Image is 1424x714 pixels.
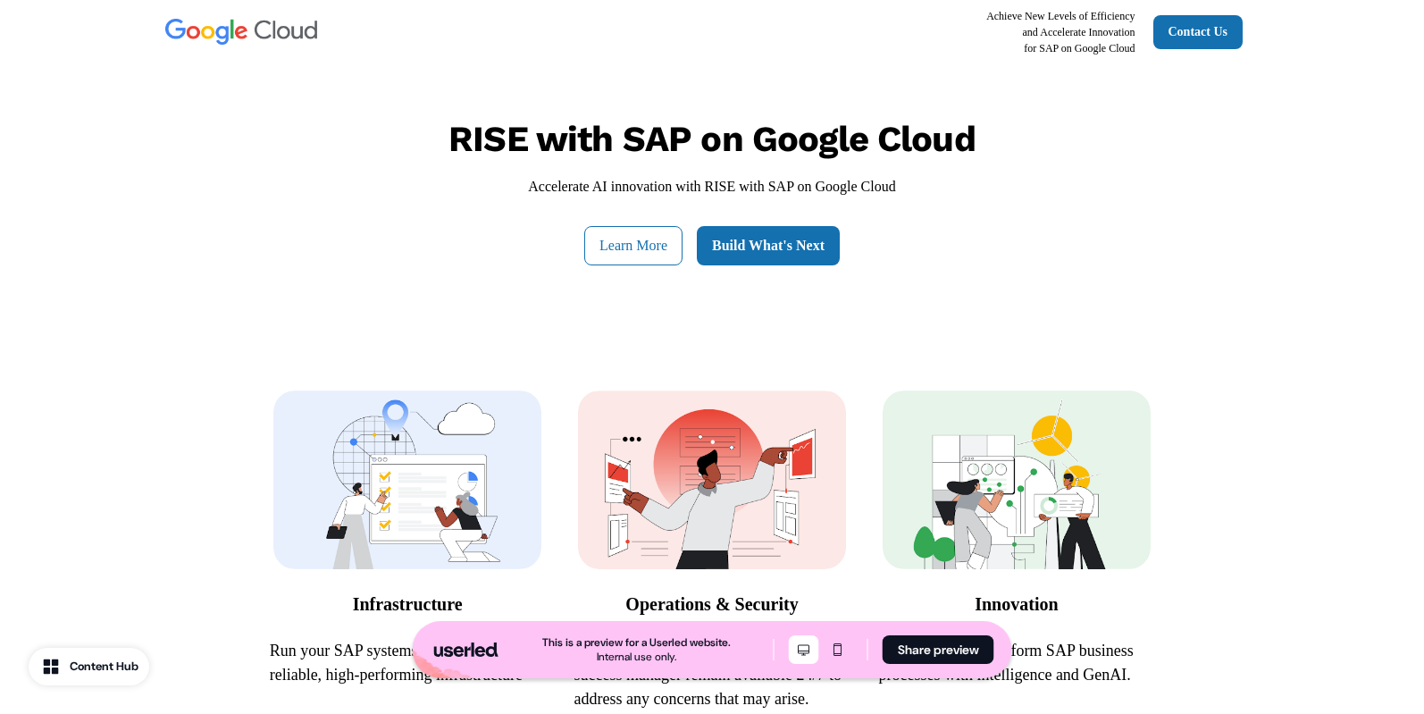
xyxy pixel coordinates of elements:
button: Mobile mode [823,635,853,664]
a: Build What's Next [697,226,840,265]
p: Accelerate AI innovation with RISE with SAP on Google Cloud [528,176,895,197]
strong: Operations & Security [625,594,798,614]
button: Learn More [584,226,683,265]
p: Run your SAP systems on scalable, reliable, high-performing infrastructure [270,639,546,687]
strong: Infrastructure [353,594,463,614]
p: Achieve New Levels of Efficiency and Accelerate Innovation for SAP on Google Cloud [986,8,1135,56]
a: Contact Us [1153,15,1244,49]
div: Content Hub [70,658,138,676]
p: RISE with SAP on Google Cloud [448,117,976,162]
strong: Innovation [975,594,1058,614]
button: Share preview [883,635,994,664]
button: Content Hub [29,648,149,685]
div: Internal use only. [597,650,676,664]
button: Desktop mode [789,635,819,664]
div: This is a preview for a Userled website. [542,635,731,650]
p: Modernize and transform SAP business processes with intelligence and GenAI. [878,639,1154,687]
